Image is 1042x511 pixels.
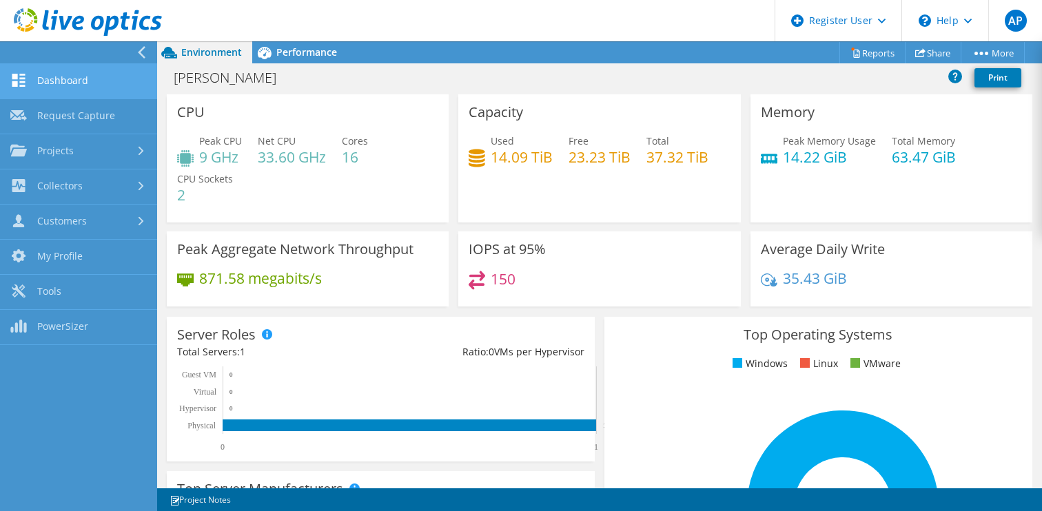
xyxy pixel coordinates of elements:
[783,149,876,165] h4: 14.22 GiB
[177,327,256,342] h3: Server Roles
[342,134,368,147] span: Cores
[961,42,1025,63] a: More
[615,327,1022,342] h3: Top Operating Systems
[491,149,553,165] h4: 14.09 TiB
[919,14,931,27] svg: \n
[229,405,233,412] text: 0
[240,345,245,358] span: 1
[797,356,838,371] li: Linux
[179,404,216,413] text: Hypervisor
[974,68,1021,87] a: Print
[646,134,669,147] span: Total
[847,356,901,371] li: VMware
[276,45,337,59] span: Performance
[761,242,885,257] h3: Average Daily Write
[783,134,876,147] span: Peak Memory Usage
[783,271,847,286] h4: 35.43 GiB
[177,481,343,497] h3: Top Server Manufacturers
[380,344,584,359] div: Ratio: VMs per Hypervisor
[229,371,233,378] text: 0
[177,172,233,185] span: CPU Sockets
[892,149,956,165] h4: 63.47 GiB
[229,388,233,395] text: 0
[892,134,955,147] span: Total Memory
[181,45,242,59] span: Environment
[199,271,322,286] h4: 871.58 megabits/s
[569,149,631,165] h4: 23.23 TiB
[761,105,815,120] h3: Memory
[839,42,906,63] a: Reports
[646,149,708,165] h4: 37.32 TiB
[729,356,788,371] li: Windows
[187,421,216,430] text: Physical
[160,491,241,508] a: Project Notes
[569,134,589,147] span: Free
[177,105,205,120] h3: CPU
[167,70,298,85] h1: [PERSON_NAME]
[1005,10,1027,32] span: AP
[905,42,961,63] a: Share
[469,242,546,257] h3: IOPS at 95%
[177,242,413,257] h3: Peak Aggregate Network Throughput
[258,134,296,147] span: Net CPU
[177,187,233,202] h4: 2
[489,345,494,358] span: 0
[258,149,326,165] h4: 33.60 GHz
[199,134,242,147] span: Peak CPU
[491,271,515,286] h4: 150
[594,442,598,452] text: 1
[342,149,368,165] h4: 16
[194,387,217,397] text: Virtual
[199,149,242,165] h4: 9 GHz
[491,134,514,147] span: Used
[469,105,523,120] h3: Capacity
[177,344,380,359] div: Total Servers:
[221,442,225,452] text: 0
[182,370,216,379] text: Guest VM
